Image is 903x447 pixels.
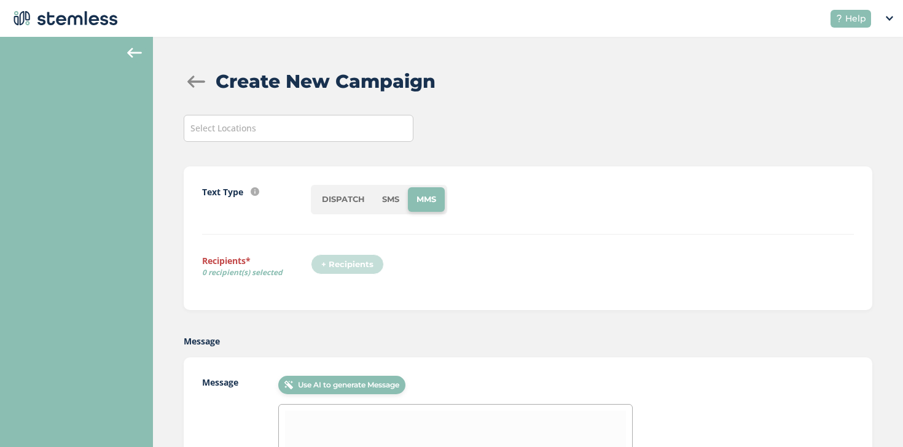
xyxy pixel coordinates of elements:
[298,379,399,391] span: Use AI to generate Message
[10,6,118,31] img: logo-dark-0685b13c.svg
[202,185,243,198] label: Text Type
[190,122,256,134] span: Select Locations
[184,335,220,348] label: Message
[278,376,405,394] button: Use AI to generate Message
[127,48,142,58] img: icon-arrow-back-accent-c549486e.svg
[373,187,408,212] li: SMS
[251,187,259,196] img: icon-info-236977d2.svg
[842,388,903,447] iframe: Chat Widget
[835,15,843,22] img: icon-help-white-03924b79.svg
[313,187,373,212] li: DISPATCH
[202,254,311,282] label: Recipients*
[408,187,445,212] li: MMS
[202,267,311,278] span: 0 recipient(s) selected
[216,68,436,95] h2: Create New Campaign
[886,16,893,21] img: icon_down-arrow-small-66adaf34.svg
[845,12,866,25] span: Help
